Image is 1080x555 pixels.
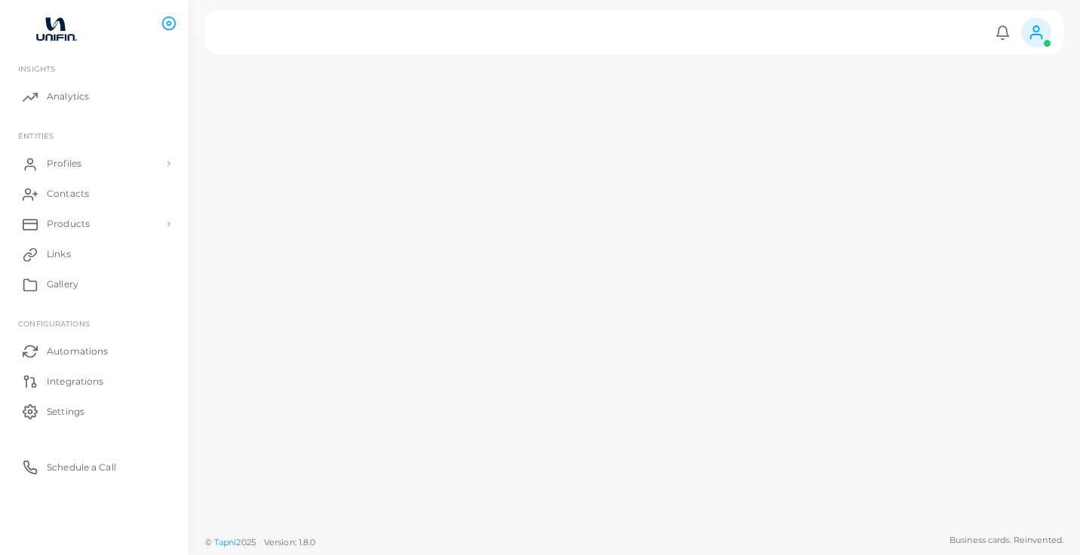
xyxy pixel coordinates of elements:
span: © [205,536,315,549]
img: logo [14,14,97,42]
a: Links [11,239,177,269]
span: Configurations [18,319,90,328]
span: Business cards. Reinvented. [950,534,1063,547]
span: Products [47,217,90,231]
span: Schedule a Call [47,461,116,474]
span: Version: 1.8.0 [264,537,316,547]
span: Analytics [47,90,89,103]
span: 2025 [236,536,255,549]
span: ENTITIES [18,131,54,140]
a: Settings [11,396,177,426]
span: Profiles [47,157,81,170]
span: Settings [47,405,84,419]
a: Integrations [11,366,177,396]
a: Automations [11,336,177,366]
a: Analytics [11,81,177,112]
a: Tapni [214,537,237,547]
span: Gallery [47,277,78,291]
a: Profiles [11,149,177,179]
span: Integrations [47,375,103,388]
a: Contacts [11,179,177,209]
span: Automations [47,345,108,358]
span: Contacts [47,187,89,201]
a: Schedule a Call [11,452,177,482]
span: INSIGHTS [18,64,55,73]
a: Products [11,209,177,239]
span: Links [47,247,71,261]
a: Gallery [11,269,177,299]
